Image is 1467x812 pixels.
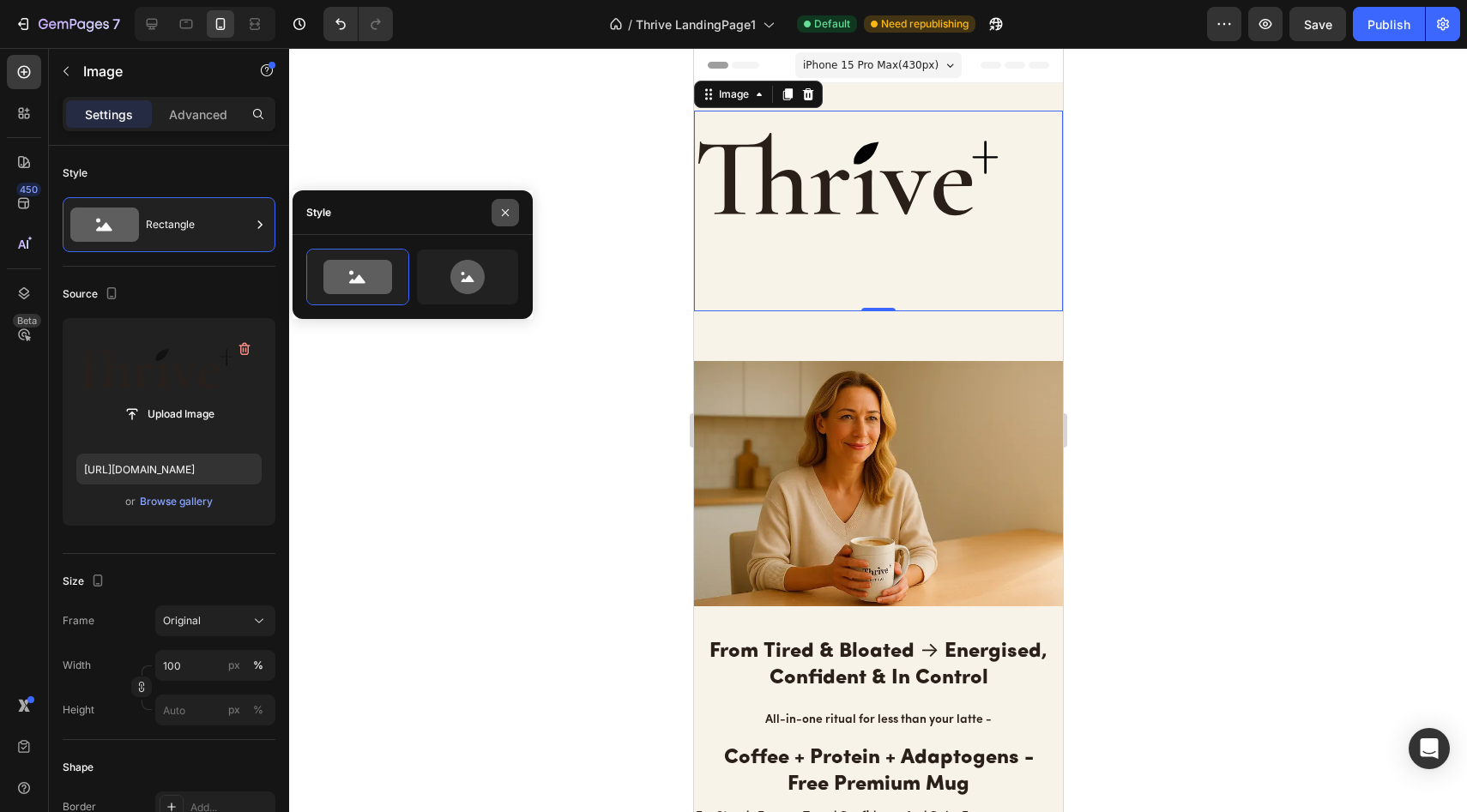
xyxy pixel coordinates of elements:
p: 7 [112,14,120,34]
button: Publish [1353,7,1425,41]
label: Frame [63,613,94,629]
div: Publish [1367,15,1410,33]
div: % [253,702,263,718]
button: Save [1289,7,1346,41]
div: Undo/Redo [323,7,393,41]
button: % [224,700,244,720]
div: 450 [16,183,41,196]
button: px [248,700,269,720]
input: px% [155,650,275,681]
div: Rectangle [146,205,251,244]
div: Size [63,570,108,593]
span: Default [814,16,850,32]
p: Settings [85,105,133,123]
div: Source [63,283,122,306]
span: or [125,491,136,512]
input: https://example.com/image.jpg [76,454,262,484]
div: Browse gallery [140,494,213,509]
label: Width [63,658,91,673]
button: % [224,655,244,676]
label: Height [63,702,94,718]
span: Original [163,613,201,629]
button: 7 [7,7,128,41]
button: px [248,655,269,676]
p: Image [83,61,229,81]
span: Need republishing [881,16,969,32]
p: Advanced [169,105,227,123]
div: Beta [13,314,41,328]
button: Upload Image [109,399,229,430]
button: Browse gallery [139,493,214,510]
div: Shape [63,760,94,775]
div: Style [63,165,88,181]
span: Save [1304,17,1332,32]
button: Original [155,605,275,636]
div: px [228,658,240,673]
div: Open Intercom Messenger [1409,728,1450,769]
p: for steady energy, toned confidence and calm focus. [2,762,363,777]
div: Style [306,205,331,220]
iframe: Design area [694,48,1063,812]
input: px% [155,695,275,725]
span: / [628,15,632,33]
div: px [228,702,240,718]
div: % [253,658,263,673]
span: Thrive LandingPage1 [636,15,756,33]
